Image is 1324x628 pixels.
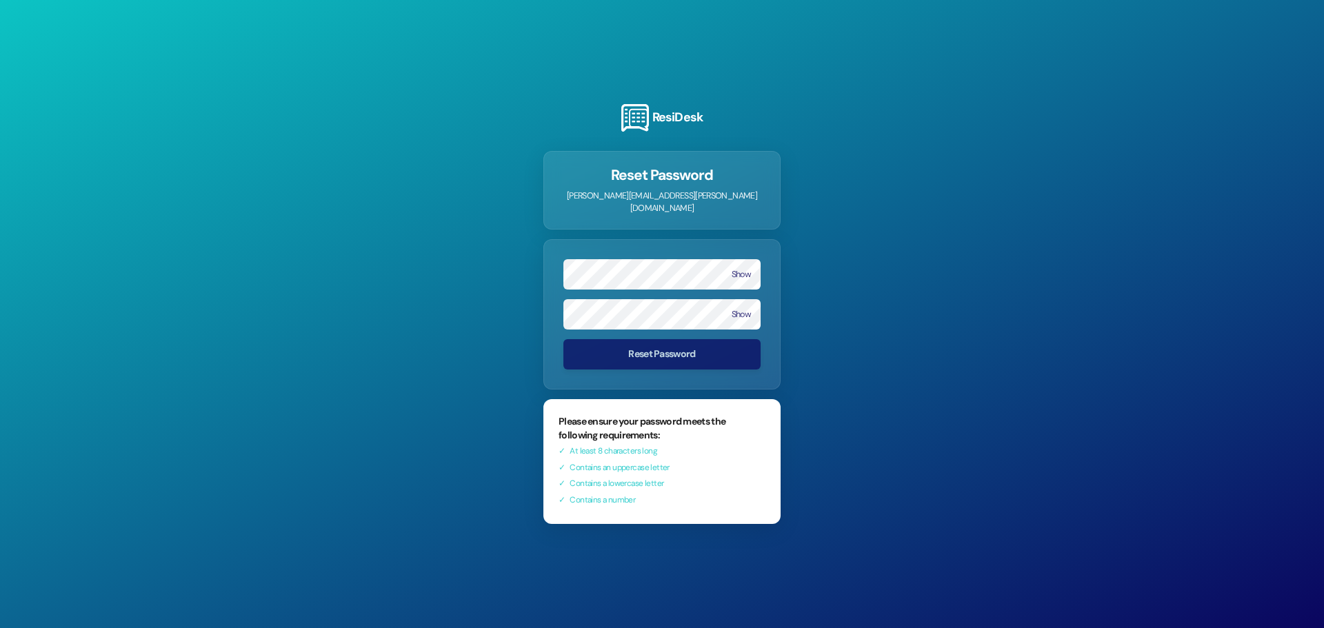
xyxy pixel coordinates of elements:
[732,310,751,319] button: Show
[559,166,765,185] h1: Reset Password
[559,444,765,458] div: At least 8 characters long
[732,270,751,279] button: Show
[559,415,725,441] b: Please ensure your password meets the following requirements:
[559,476,765,490] div: Contains a lowercase letter
[652,110,703,125] h3: ResiDesk
[559,190,765,214] p: [PERSON_NAME][EMAIL_ADDRESS][PERSON_NAME][DOMAIN_NAME]
[621,104,649,132] img: ResiDesk Logo
[559,493,765,507] div: Contains a number
[559,460,765,474] div: Contains an uppercase letter
[563,339,761,369] button: Reset Password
